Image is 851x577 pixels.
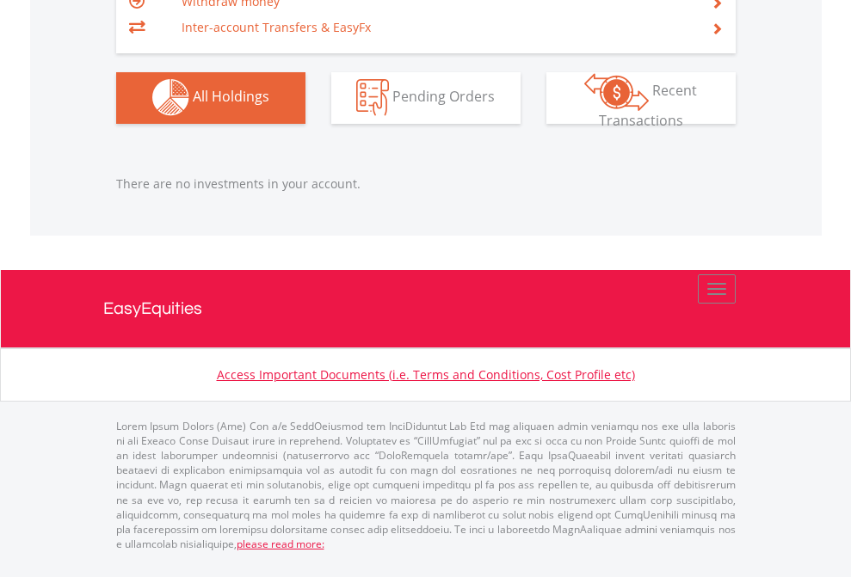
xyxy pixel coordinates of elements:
[356,79,389,116] img: pending_instructions-wht.png
[546,72,736,124] button: Recent Transactions
[116,419,736,551] p: Lorem Ipsum Dolors (Ame) Con a/e SeddOeiusmod tem InciDiduntut Lab Etd mag aliquaen admin veniamq...
[193,87,269,106] span: All Holdings
[116,72,305,124] button: All Holdings
[392,87,495,106] span: Pending Orders
[152,79,189,116] img: holdings-wht.png
[103,270,749,347] a: EasyEquities
[584,73,649,111] img: transactions-zar-wht.png
[331,72,521,124] button: Pending Orders
[182,15,690,40] td: Inter-account Transfers & EasyFx
[599,81,698,130] span: Recent Transactions
[217,366,635,383] a: Access Important Documents (i.e. Terms and Conditions, Cost Profile etc)
[237,537,324,551] a: please read more:
[116,175,736,193] p: There are no investments in your account.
